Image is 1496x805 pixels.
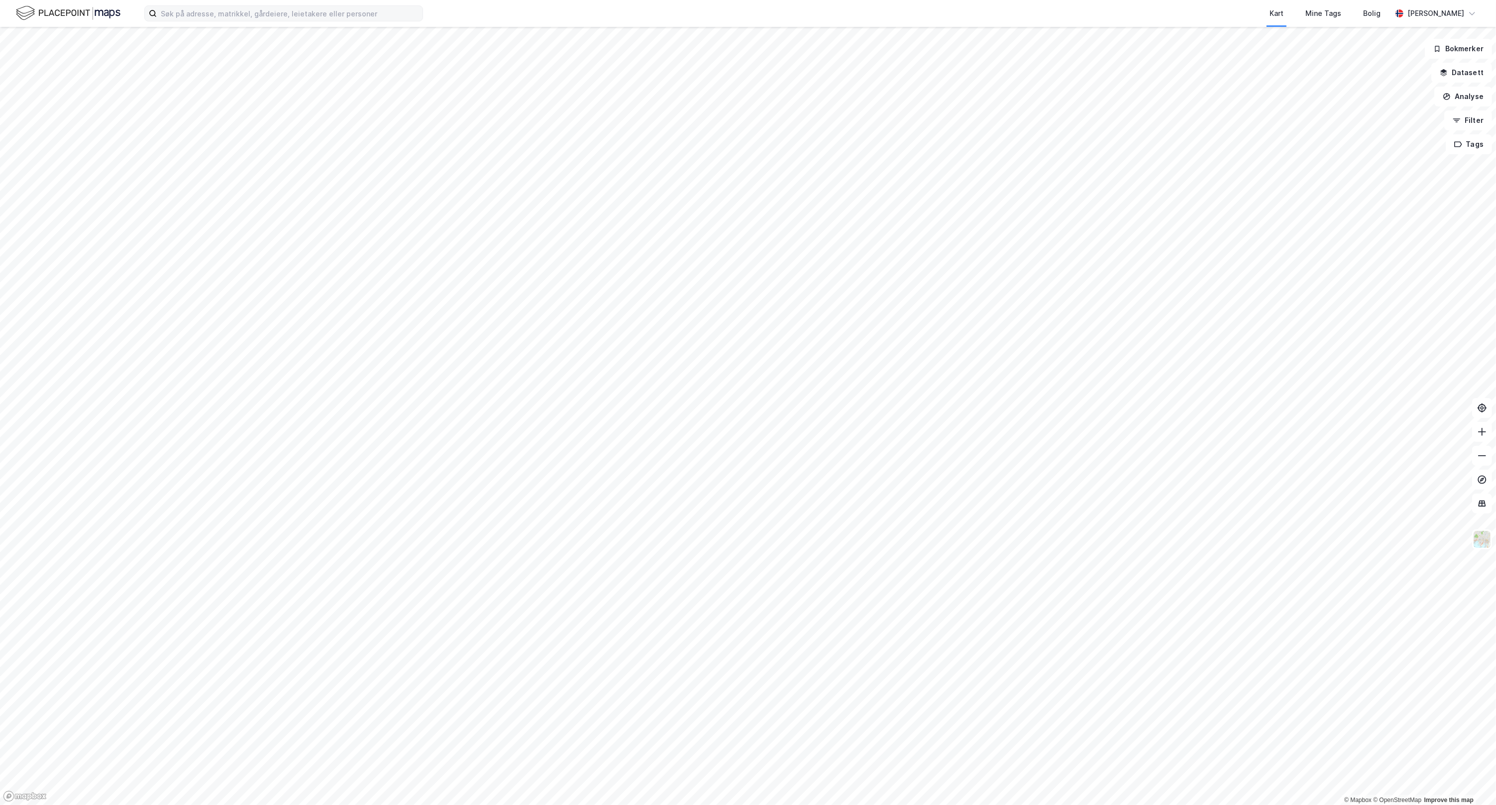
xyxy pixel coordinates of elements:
[1446,757,1496,805] div: Kontrollprogram for chat
[1344,797,1372,804] a: Mapbox
[1407,7,1464,19] div: [PERSON_NAME]
[16,4,120,22] img: logo.f888ab2527a4732fd821a326f86c7f29.svg
[1434,87,1492,106] button: Analyse
[1270,7,1283,19] div: Kart
[1363,7,1381,19] div: Bolig
[1425,39,1492,59] button: Bokmerker
[1473,530,1492,549] img: Z
[1446,134,1492,154] button: Tags
[1373,797,1421,804] a: OpenStreetMap
[3,791,47,802] a: Mapbox homepage
[1444,110,1492,130] button: Filter
[1305,7,1341,19] div: Mine Tags
[1424,797,1474,804] a: Improve this map
[1446,757,1496,805] iframe: Chat Widget
[1431,63,1492,83] button: Datasett
[157,6,423,21] input: Søk på adresse, matrikkel, gårdeiere, leietakere eller personer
